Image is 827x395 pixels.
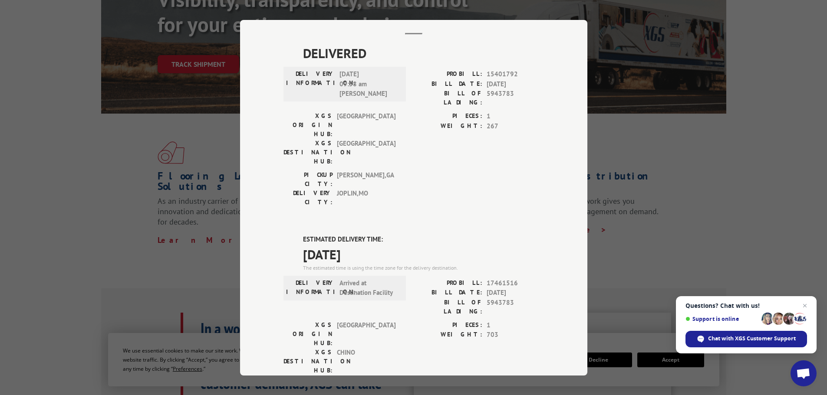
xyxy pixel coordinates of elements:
label: PIECES: [414,111,482,121]
span: 1 [487,111,544,121]
span: 5943783 [487,89,544,107]
label: DELIVERY INFORMATION: [286,278,335,297]
label: BILL OF LADING: [414,297,482,316]
span: 17461516 [487,278,544,288]
span: [DATE] 09:58 am [PERSON_NAME] [339,69,398,99]
h2: Track Shipment [283,5,544,22]
label: BILL DATE: [414,288,482,298]
span: [DATE] [303,244,544,264]
label: XGS DESTINATION HUB: [283,347,333,375]
label: DELIVERY INFORMATION: [286,69,335,99]
span: 5943783 [487,297,544,316]
span: [GEOGRAPHIC_DATA] [337,320,395,347]
label: XGS ORIGIN HUB: [283,111,333,139]
span: 15401792 [487,69,544,79]
span: DELIVERED [303,43,544,63]
label: PIECES: [414,320,482,330]
span: Questions? Chat with us! [685,302,807,309]
span: [DATE] [487,79,544,89]
label: DELIVERY CITY: [283,189,333,207]
span: [GEOGRAPHIC_DATA] [337,139,395,166]
span: 267 [487,121,544,131]
span: CHINO [337,347,395,375]
span: [GEOGRAPHIC_DATA] [337,111,395,139]
span: Chat with XGS Customer Support [685,331,807,347]
a: Open chat [791,360,817,386]
span: [PERSON_NAME] , GA [337,170,395,189]
label: PROBILL: [414,278,482,288]
label: WEIGHT: [414,330,482,340]
label: WEIGHT: [414,121,482,131]
label: BILL DATE: [414,79,482,89]
label: PICKUP CITY: [283,170,333,189]
label: XGS ORIGIN HUB: [283,320,333,347]
span: JOPLIN , MO [337,189,395,207]
label: PROBILL: [414,69,482,79]
span: Chat with XGS Customer Support [708,335,796,343]
label: ESTIMATED DELIVERY TIME: [303,235,544,245]
span: Support is online [685,316,758,322]
label: BILL OF LADING: [414,89,482,107]
span: 703 [487,330,544,340]
span: Arrived at Destination Facility [339,278,398,297]
span: 1 [487,320,544,330]
span: [DATE] [487,288,544,298]
div: The estimated time is using the time zone for the delivery destination. [303,264,544,271]
label: XGS DESTINATION HUB: [283,139,333,166]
